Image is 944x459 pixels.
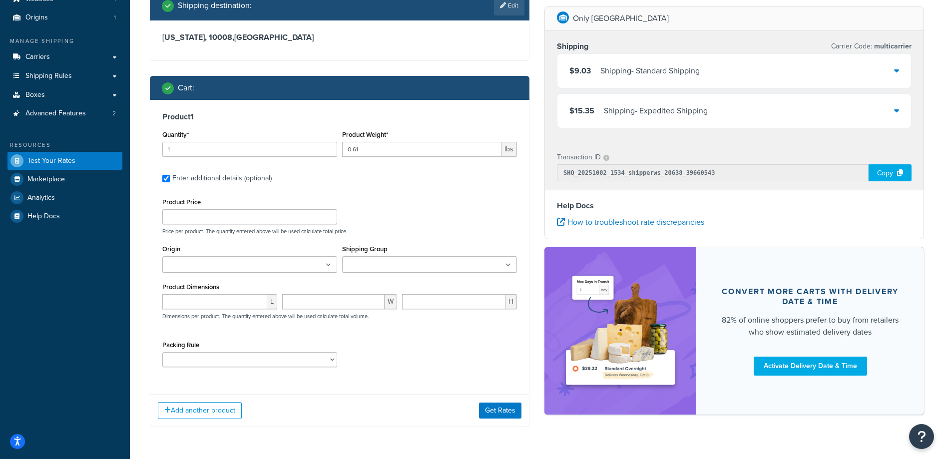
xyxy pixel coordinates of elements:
[505,294,517,309] span: H
[27,175,65,184] span: Marketplace
[559,262,681,400] img: feature-image-ddt-36eae7f7280da8017bfb280eaccd9c446f90b1fe08728e4019434db127062ab4.png
[831,39,912,53] p: Carrier Code:
[160,228,519,235] p: Price per product. The quantity entered above will be used calculate total price.
[557,200,912,212] h4: Help Docs
[114,13,116,22] span: 1
[557,216,704,228] a: How to troubleshoot rate discrepancies
[7,8,122,27] a: Origins1
[720,314,900,338] div: 82% of online shoppers prefer to buy from retailers who show estimated delivery dates
[160,313,369,320] p: Dimensions per product. The quantity entered above will be used calculate total volume.
[7,48,122,66] a: Carriers
[557,41,588,51] h3: Shipping
[557,150,601,164] p: Transaction ID
[162,112,517,122] h3: Product 1
[267,294,277,309] span: L
[385,294,397,309] span: W
[7,8,122,27] li: Origins
[162,175,170,182] input: Enter additional details (optional)
[872,41,912,51] span: multicarrier
[342,245,388,253] label: Shipping Group
[162,142,337,157] input: 0
[573,11,669,25] p: Only [GEOGRAPHIC_DATA]
[162,341,199,349] label: Packing Rule
[720,287,900,307] div: Convert more carts with delivery date & time
[604,104,708,118] div: Shipping - Expedited Shipping
[162,32,517,42] h3: [US_STATE], 10008 , [GEOGRAPHIC_DATA]
[27,194,55,202] span: Analytics
[7,37,122,45] div: Manage Shipping
[162,198,201,206] label: Product Price
[569,105,594,116] span: $15.35
[501,142,517,157] span: lbs
[869,164,912,181] div: Copy
[342,142,501,157] input: 0.00
[25,72,72,80] span: Shipping Rules
[25,53,50,61] span: Carriers
[569,65,591,76] span: $9.03
[754,357,867,376] a: Activate Delivery Date & Time
[25,91,45,99] span: Boxes
[162,131,189,138] label: Quantity*
[7,189,122,207] a: Analytics
[162,283,219,291] label: Product Dimensions
[25,109,86,118] span: Advanced Features
[600,64,700,78] div: Shipping - Standard Shipping
[7,86,122,104] a: Boxes
[27,212,60,221] span: Help Docs
[7,67,122,85] a: Shipping Rules
[7,104,122,123] li: Advanced Features
[158,402,242,419] button: Add another product
[7,152,122,170] a: Test Your Rates
[909,424,934,449] button: Open Resource Center
[25,13,48,22] span: Origins
[7,170,122,188] a: Marketplace
[27,157,75,165] span: Test Your Rates
[162,245,180,253] label: Origin
[479,403,521,419] button: Get Rates
[7,207,122,225] a: Help Docs
[112,109,116,118] span: 2
[178,83,194,92] h2: Cart :
[178,1,252,10] h2: Shipping destination :
[7,141,122,149] div: Resources
[342,131,388,138] label: Product Weight*
[172,171,272,185] div: Enter additional details (optional)
[7,104,122,123] a: Advanced Features2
